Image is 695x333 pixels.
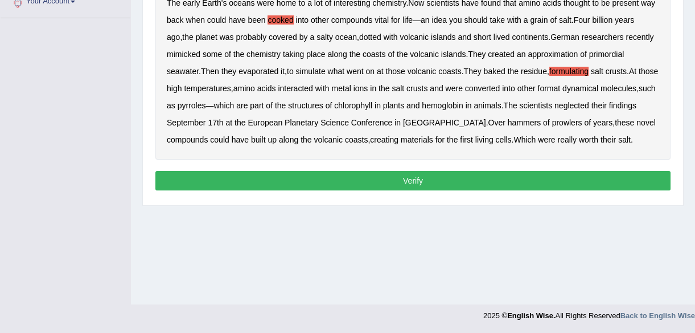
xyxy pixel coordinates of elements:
b: islands [441,50,466,59]
b: created [488,50,515,59]
b: format [537,84,560,93]
b: in [370,84,376,93]
b: the [301,135,311,144]
b: primordial [589,50,624,59]
b: mimicked [167,50,200,59]
b: Conference [351,118,392,127]
b: amino [233,84,255,93]
b: other [311,15,329,25]
b: of [543,118,550,127]
strong: English Wise. [507,311,555,320]
b: as [167,101,175,110]
b: with [384,33,398,42]
b: first [460,135,473,144]
b: were [446,84,463,93]
b: [GEOGRAPHIC_DATA] [403,118,486,127]
b: salt [559,15,571,25]
b: what [328,67,345,76]
b: have [228,15,245,25]
b: coasts [345,135,368,144]
b: of [224,50,231,59]
b: such [639,84,656,93]
b: into [296,15,309,25]
div: 2025 © All Rights Reserved [483,304,695,321]
b: the [233,50,244,59]
b: compounds [167,135,208,144]
b: when [186,15,204,25]
b: Science [320,118,349,127]
b: of [326,101,332,110]
b: European [248,118,282,127]
b: along [327,50,347,59]
b: chemistry [246,50,281,59]
b: the [275,101,286,110]
b: an [421,15,430,25]
b: creating [370,135,398,144]
b: German [550,33,579,42]
b: these [615,118,634,127]
b: Planetary [285,118,318,127]
b: structures [288,101,323,110]
b: volcanic [410,50,439,59]
b: interacted [278,84,312,93]
b: crusts [406,84,427,93]
b: went [347,67,364,76]
b: in [375,101,381,110]
b: were [538,135,555,144]
b: volcanic [314,135,343,144]
b: for [435,135,445,144]
b: part [250,101,264,110]
b: of [584,118,591,127]
b: into [502,84,515,93]
b: hemoglobin [422,101,463,110]
b: those [639,67,658,76]
b: short [474,33,491,42]
b: life [402,15,413,25]
b: salt [591,67,603,76]
b: baked [484,67,505,76]
b: neglected [554,101,589,110]
b: Then [201,67,219,76]
b: living [475,135,494,144]
b: of [580,50,587,59]
b: grain [530,15,548,25]
b: pyrroles [178,101,206,110]
b: the [397,50,408,59]
b: novel [636,118,655,127]
b: September [167,118,205,127]
b: researchers [582,33,624,42]
b: could [207,15,226,25]
b: islands [431,33,456,42]
b: probably [236,33,266,42]
b: hammers [508,118,541,127]
b: at [377,67,384,76]
a: Back to English Wise [620,311,695,320]
b: was [220,33,234,42]
b: taking [283,50,304,59]
b: approximation [528,50,578,59]
b: a [310,33,314,42]
b: chlorophyll [334,101,372,110]
b: the [349,50,360,59]
b: continents [512,33,548,42]
b: Which [513,135,536,144]
b: with [315,84,330,93]
b: high [167,84,182,93]
b: should [464,15,487,25]
b: ions [353,84,368,93]
b: at [226,118,233,127]
b: simulate [296,67,326,76]
b: evaporated [238,67,278,76]
b: other [517,84,536,93]
b: idea [432,15,447,25]
b: their [601,135,616,144]
button: Verify [155,171,671,190]
b: plants [383,101,404,110]
b: salty [316,33,333,42]
b: up [268,135,277,144]
b: some [203,50,222,59]
b: lived [494,33,510,42]
b: dynamical [562,84,598,93]
b: by [299,33,308,42]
